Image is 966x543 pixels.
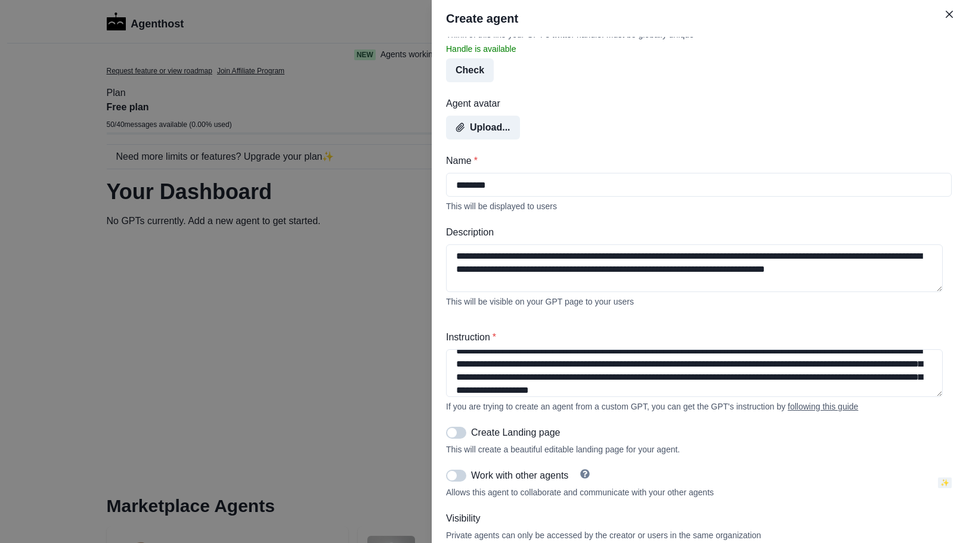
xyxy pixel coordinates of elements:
[446,297,952,306] div: This will be visible on your GPT page to your users
[446,402,952,411] div: If you are trying to create an agent from a custom GPT, you can get the GPT's instruction by
[573,469,597,479] button: Help
[940,5,959,24] button: Close
[471,426,560,440] p: Create Landing page
[446,154,945,168] label: Name
[446,511,945,526] label: Visibility
[471,468,568,483] p: Work with other agents
[446,97,945,111] label: Agent avatar
[446,488,933,497] div: Allows this agent to collaborate and communicate with your other agents
[446,44,952,54] div: Handle is available
[446,445,952,454] div: This will create a beautiful editable landing page for your agent.
[446,530,952,540] div: Private agents can only be accessed by the creator or users in the same organization
[788,402,858,411] a: following this guide
[938,477,952,488] span: ✨
[446,225,945,240] label: Description
[446,116,520,139] button: Upload...
[573,468,597,483] a: Help
[446,58,494,82] button: Check
[446,330,945,345] label: Instruction
[446,201,952,211] div: This will be displayed to users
